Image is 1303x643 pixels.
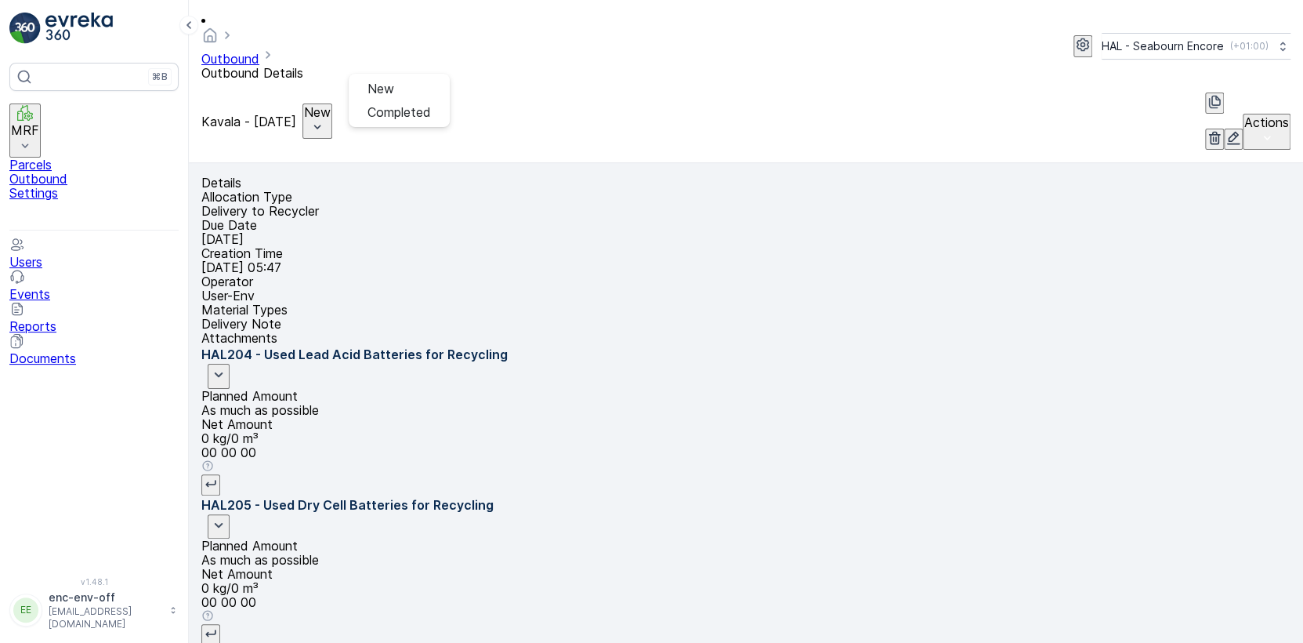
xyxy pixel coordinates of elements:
p: Operator [201,274,1290,289]
p: Due Date [201,218,1290,232]
p: User-Env [201,289,1290,303]
p: Actions [1244,115,1289,129]
span: v 1.48.1 [9,577,179,587]
button: HAL - Seabourn Encore(+01:00) [1102,33,1290,60]
p: Allocation Type [201,190,1290,204]
p: 0 kg / 0 m³ [201,581,1290,595]
p: HAL204 - Used Lead Acid Batteries for Recycling [201,345,1290,364]
p: Documents [9,351,179,365]
p: Net Amount [201,417,1290,431]
p: 00 00 00 [201,445,1290,460]
img: logo_light-DOdMpM7g.png [45,13,113,44]
p: Planned Amount [201,539,1290,553]
p: Net Amount [201,567,1290,581]
img: logo [9,13,41,44]
p: Delivery to Recycler [201,204,1290,218]
p: enc-env-off [49,590,161,605]
p: [DATE] 05:47 [201,260,1290,274]
p: Kavala - [DATE] [201,114,296,129]
p: Reports [9,319,179,333]
p: Creation Time [201,246,1290,260]
p: 0 kg / 0 m³ [201,431,1290,445]
a: Settings [9,186,179,200]
button: Actions [1243,114,1290,150]
button: MRF [9,104,41,158]
p: 00 00 00 [201,595,1290,609]
p: ⌘B [152,71,168,83]
p: [DATE] [201,232,1290,246]
p: Material Types [201,303,1290,317]
div: Help Tooltip Icon [201,609,214,624]
a: Outbound [9,172,179,186]
button: EEenc-env-off[EMAIL_ADDRESS][DOMAIN_NAME] [9,590,179,630]
span: Outbound Details [201,65,303,81]
p: MRF [11,123,39,137]
button: New [302,104,332,140]
p: Attachments [201,331,1290,345]
a: Outbound [201,51,259,67]
p: ( +01:00 ) [1230,40,1269,53]
p: Events [9,287,179,301]
div: EE [13,598,38,623]
a: Events [9,272,179,301]
p: As much as possible [201,553,1290,567]
p: Planned Amount [201,389,1290,403]
ul: New [349,74,450,127]
p: As much as possible [201,403,1290,417]
span: Completed [367,105,431,119]
a: Homepage [201,31,219,47]
a: Reports [9,304,179,333]
div: Help Tooltip Icon [201,460,214,474]
p: [EMAIL_ADDRESS][DOMAIN_NAME] [49,605,161,630]
p: HAL - Seabourn Encore [1102,38,1224,54]
span: New [367,82,394,96]
p: HAL205 - Used Dry Cell Batteries for Recycling [201,496,1290,514]
p: New [304,105,331,119]
a: Parcels [9,158,179,172]
p: Details [201,176,1290,190]
p: Delivery Note [201,317,1290,331]
a: Users [9,240,179,269]
a: Documents [9,336,179,365]
p: Users [9,255,179,269]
